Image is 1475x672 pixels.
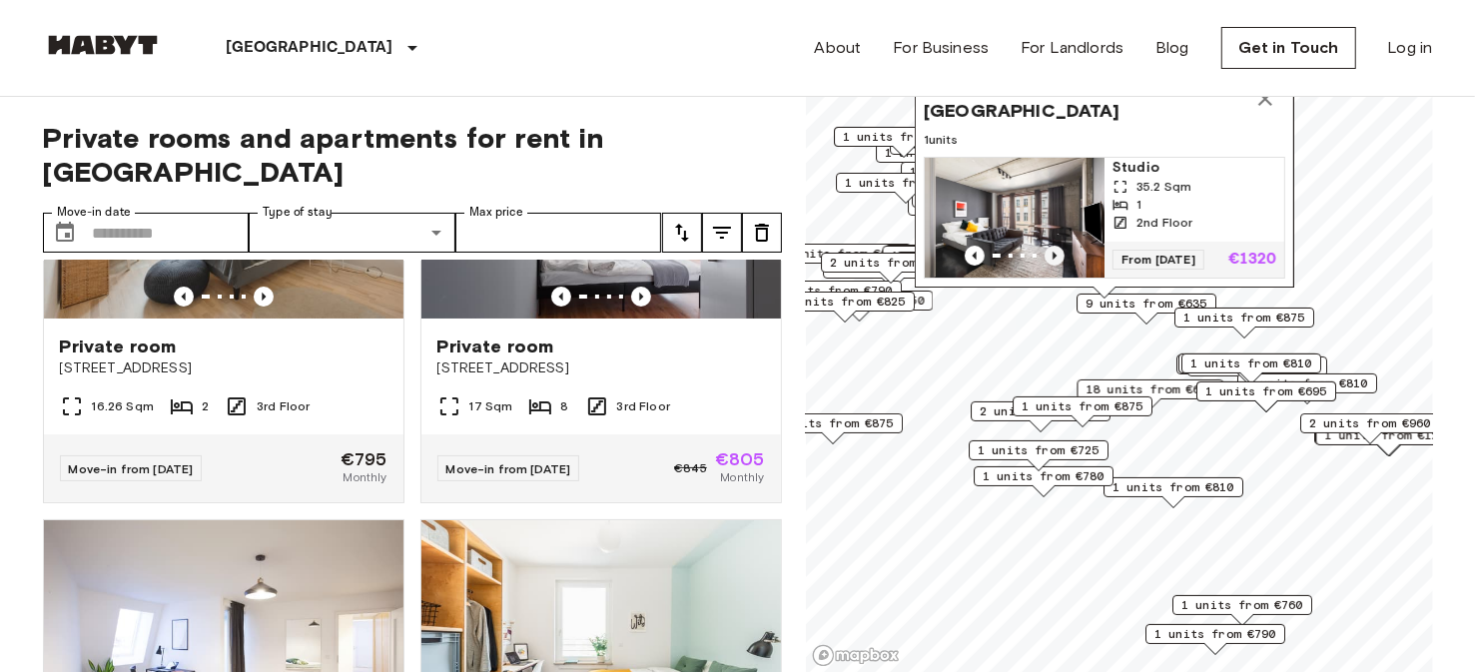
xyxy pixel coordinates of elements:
label: Move-in date [57,204,131,221]
div: Map marker [786,291,933,322]
span: 35.2 Sqm [1136,178,1191,196]
div: Map marker [1187,356,1327,387]
div: Map marker [1176,354,1316,385]
a: Blog [1155,36,1189,60]
div: Map marker [896,252,1043,283]
span: 1 units from €1150 [795,292,924,310]
span: From [DATE] [1112,250,1204,270]
span: Move-in from [DATE] [69,461,194,476]
span: 2nd Floor [1136,214,1192,232]
span: 1 units from €760 [1181,596,1303,614]
span: 1 units from €875 [1022,397,1143,415]
span: 16.26 Sqm [92,397,154,415]
span: 3rd Floor [617,397,670,415]
span: 2 units from €865 [980,402,1102,420]
span: 1 units from €725 [978,441,1100,459]
div: Map marker [836,173,976,204]
span: 1 units [924,131,1285,149]
div: Map marker [971,401,1110,432]
div: Map marker [901,162,1041,193]
div: Map marker [1174,308,1314,338]
span: 1 units from €780 [983,467,1105,485]
span: 1 units from €620 [843,128,965,146]
p: [GEOGRAPHIC_DATA] [227,36,393,60]
span: 1 units from €620 [910,163,1032,181]
span: Move-in from [DATE] [446,461,571,476]
button: Previous image [551,287,571,307]
div: Map marker [1172,595,1312,626]
button: tune [702,213,742,253]
span: 1 units from €810 [1246,374,1368,392]
span: Studio [1112,158,1276,178]
button: Choose date [45,213,85,253]
span: 1 units from €760 [845,174,967,192]
span: 2 units from €875 [772,414,894,432]
img: Habyt [43,35,163,55]
div: Map marker [1181,353,1321,384]
div: Map marker [974,466,1113,497]
div: Map marker [876,143,1016,174]
span: 1 units from €875 [1183,309,1305,327]
span: 2 units from €625 [830,254,952,272]
p: €1320 [1228,252,1276,268]
span: 1 units from €810 [1190,354,1312,372]
span: €845 [674,459,707,477]
button: tune [742,213,782,253]
span: 8 [560,397,568,415]
div: Map marker [1145,624,1285,655]
div: Map marker [915,66,1294,299]
span: 20 units from €655 [773,245,902,263]
span: 1 [1136,196,1141,214]
div: Map marker [834,127,974,158]
label: Type of stay [263,204,333,221]
div: Map marker [775,292,915,323]
a: Log in [1388,36,1433,60]
div: Map marker [885,245,1025,276]
span: Private room [437,335,554,358]
div: Map marker [763,413,903,444]
span: [STREET_ADDRESS] [60,358,387,378]
span: Monthly [343,468,386,486]
span: [STREET_ADDRESS], [GEOGRAPHIC_DATA] [924,75,1245,123]
div: Map marker [908,196,1048,227]
span: Monthly [720,468,764,486]
button: tune [662,213,702,253]
div: Map marker [1196,381,1336,412]
button: Previous image [174,287,194,307]
span: €795 [341,450,387,468]
div: Map marker [969,440,1108,471]
span: 12 units from €645 [891,247,1020,265]
div: Map marker [821,253,961,284]
span: 1 units from €825 [784,293,906,311]
button: Previous image [965,246,985,266]
div: Map marker [1013,396,1152,427]
div: Map marker [1077,379,1223,410]
div: Map marker [764,244,911,275]
span: 9 units from €635 [1086,295,1207,313]
span: 1 units from €810 [1112,478,1234,496]
div: Map marker [882,246,1029,277]
div: Map marker [1104,477,1243,508]
span: 1 units from €790 [1154,625,1276,643]
span: 17 Sqm [469,397,513,415]
span: [STREET_ADDRESS] [437,358,765,378]
a: For Landlords [1021,36,1123,60]
a: Mapbox logo [812,644,900,667]
div: Map marker [1300,413,1440,444]
img: Marketing picture of unit DE-01-049-004-01H [925,158,1105,278]
span: €805 [715,450,765,468]
a: Marketing picture of unit DE-01-047-05HPrevious imagePrevious imagePrivate room[STREET_ADDRESS]17... [420,78,782,503]
label: Max price [469,204,523,221]
button: Previous image [254,287,274,307]
div: Map marker [1077,294,1216,325]
a: Marketing picture of unit DE-01-078-004-02HPrevious imagePrevious imagePrivate room[STREET_ADDRES... [43,78,404,503]
div: Map marker [1178,353,1318,384]
a: For Business [893,36,989,60]
span: Private rooms and apartments for rent in [GEOGRAPHIC_DATA] [43,121,782,189]
a: Get in Touch [1221,27,1356,69]
button: Previous image [1045,246,1065,266]
span: 3rd Floor [257,397,310,415]
a: Marketing picture of unit DE-01-049-004-01HPrevious imagePrevious imageStudio35.2 Sqm12nd FloorFr... [924,157,1285,279]
span: 1 units from €695 [1205,382,1327,400]
button: Previous image [631,287,651,307]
